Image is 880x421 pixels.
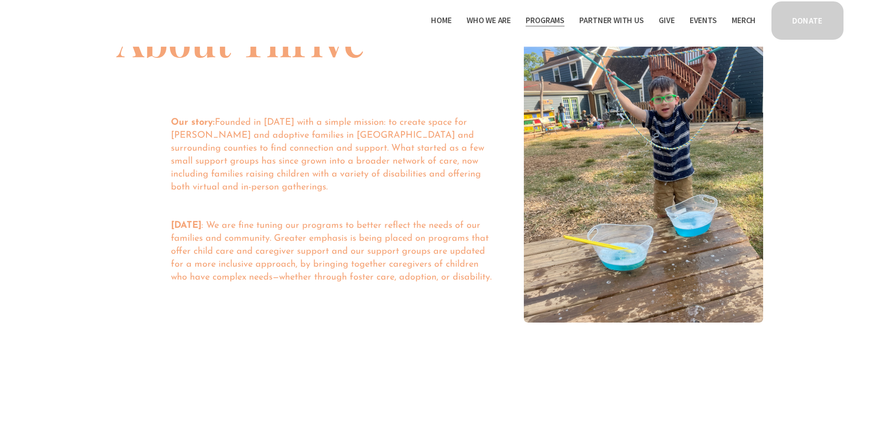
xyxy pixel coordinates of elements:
strong: [DATE] [171,221,201,230]
a: Home [431,13,451,28]
a: folder dropdown [526,13,564,28]
a: Give [659,13,674,28]
a: Events [690,13,717,28]
p: : We are fine tuning our programs to better reflect the needs of our families and community. Grea... [171,219,492,284]
strong: Our story: [171,118,215,127]
span: Programs [526,14,564,27]
a: Merch [732,13,756,28]
span: Partner With Us [579,14,643,27]
span: Who We Are [467,14,511,27]
a: folder dropdown [579,13,643,28]
p: Founded in [DATE] with a simple mission: to create space for [PERSON_NAME] and adoptive families ... [171,116,492,194]
a: folder dropdown [467,13,511,28]
h1: About Thrive [117,15,437,65]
